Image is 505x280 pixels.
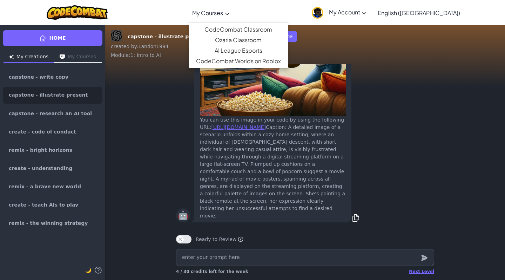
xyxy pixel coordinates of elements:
[9,92,91,98] span: capstone - illustrate presentations
[374,3,464,22] a: English ([GEOGRAPHIC_DATA])
[4,52,54,63] button: My Creations
[409,269,434,274] div: Next Level
[47,5,108,20] img: CodeCombat logo
[3,178,102,195] a: remix - a brave new world
[189,24,288,35] a: CodeCombat Classroom
[189,35,288,45] a: Ozaria Classroom
[329,8,366,16] span: My Account
[176,269,248,274] span: 4 / 30 credits left for the week
[211,124,266,130] a: [URL][DOMAIN_NAME]
[60,54,65,59] img: Icon
[3,87,102,104] a: capstone - illustrate presentations
[189,3,233,22] a: My Courses
[49,34,66,42] span: Home
[3,30,102,46] a: Home
[189,45,288,56] a: AI League Esports
[3,105,102,122] a: capstone - research an AI tool
[111,44,169,49] span: created by : LandonL994
[9,54,14,59] img: Icon
[3,160,102,177] a: create - understanding
[128,33,224,40] strong: capstone - illustrate presentations
[9,166,73,171] span: create - understanding
[54,52,102,63] button: My Courses
[308,1,370,24] a: My Account
[3,69,102,85] a: capstone - write copy
[192,9,223,17] span: My Courses
[196,236,243,243] span: Ready to Review
[3,215,102,232] a: remix - the winning strategy
[9,148,72,152] span: remix - bright horizons
[378,9,460,17] span: English ([GEOGRAPHIC_DATA])
[3,142,102,158] a: remix - bright horizons
[111,30,122,41] img: DALL-E 3
[3,123,102,140] a: create - code of conduct
[9,221,88,226] span: remix - the winning strategy
[9,111,92,116] span: capstone - research an AI tool
[3,196,102,213] a: create - teach AIs to play
[111,52,499,59] div: Module : 1: Intro to AI
[85,266,91,274] button: 🌙
[85,267,91,273] span: 🌙
[9,202,78,207] span: create - teach AIs to play
[9,184,81,189] span: remix - a brave new world
[9,74,68,79] span: capstone - write copy
[312,7,323,19] img: avatar
[189,56,288,66] a: CodeCombat Worlds on Roblox
[9,129,76,134] span: create - code of conduct
[176,208,190,222] div: 🤖
[200,116,346,220] div: You can use this image in your code by using the following URL: Caption: A detailed image of a sc...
